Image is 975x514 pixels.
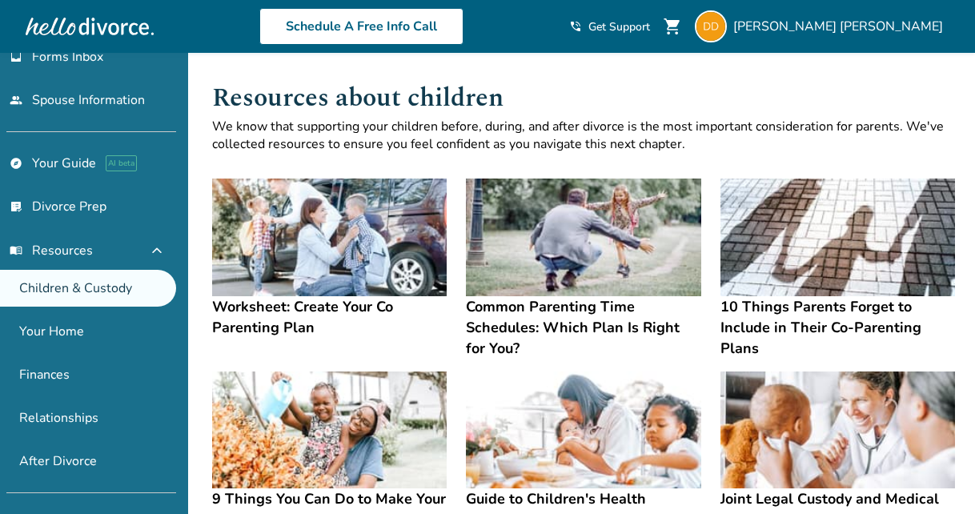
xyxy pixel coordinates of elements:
[569,20,582,33] span: phone_in_talk
[147,241,167,260] span: expand_less
[466,296,700,359] h4: Common Parenting Time Schedules: Which Plan Is Right for You?
[466,371,700,489] img: Guide to Children's Health Insurance after Divorce
[10,242,93,259] span: Resources
[720,296,955,359] h4: 10 Things Parents Forget to Include in Their Co-Parenting Plans
[212,179,447,338] a: Worksheet: Create Your Co Parenting PlanWorksheet: Create Your Co Parenting Plan
[10,244,22,257] span: menu_book
[212,296,447,338] h4: Worksheet: Create Your Co Parenting Plan
[588,19,650,34] span: Get Support
[10,200,22,213] span: list_alt_check
[466,179,700,296] img: Common Parenting Time Schedules: Which Plan Is Right for You?
[720,179,955,359] a: 10 Things Parents Forget to Include in Their Co-Parenting Plans10 Things Parents Forget to Includ...
[720,179,955,296] img: 10 Things Parents Forget to Include in Their Co-Parenting Plans
[259,8,463,45] a: Schedule A Free Info Call
[895,437,975,514] iframe: Chat Widget
[212,179,447,296] img: Worksheet: Create Your Co Parenting Plan
[212,118,955,153] p: We know that supporting your children before, during, and after divorce is the most important con...
[695,10,727,42] img: ddewar@gmail.com
[10,94,22,106] span: people
[106,155,137,171] span: AI beta
[10,50,22,63] span: inbox
[10,157,22,170] span: explore
[733,18,949,35] span: [PERSON_NAME] [PERSON_NAME]
[212,371,447,489] img: 9 Things You Can Do to Make Your Divorce Easier on Your Kids
[212,78,955,118] h1: Resources about children
[663,17,682,36] span: shopping_cart
[466,179,700,359] a: Common Parenting Time Schedules: Which Plan Is Right for You?Common Parenting Time Schedules: Whi...
[720,371,955,489] img: Joint Legal Custody and Medical Decisions: Who Makes the Decisions?
[569,19,650,34] a: phone_in_talkGet Support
